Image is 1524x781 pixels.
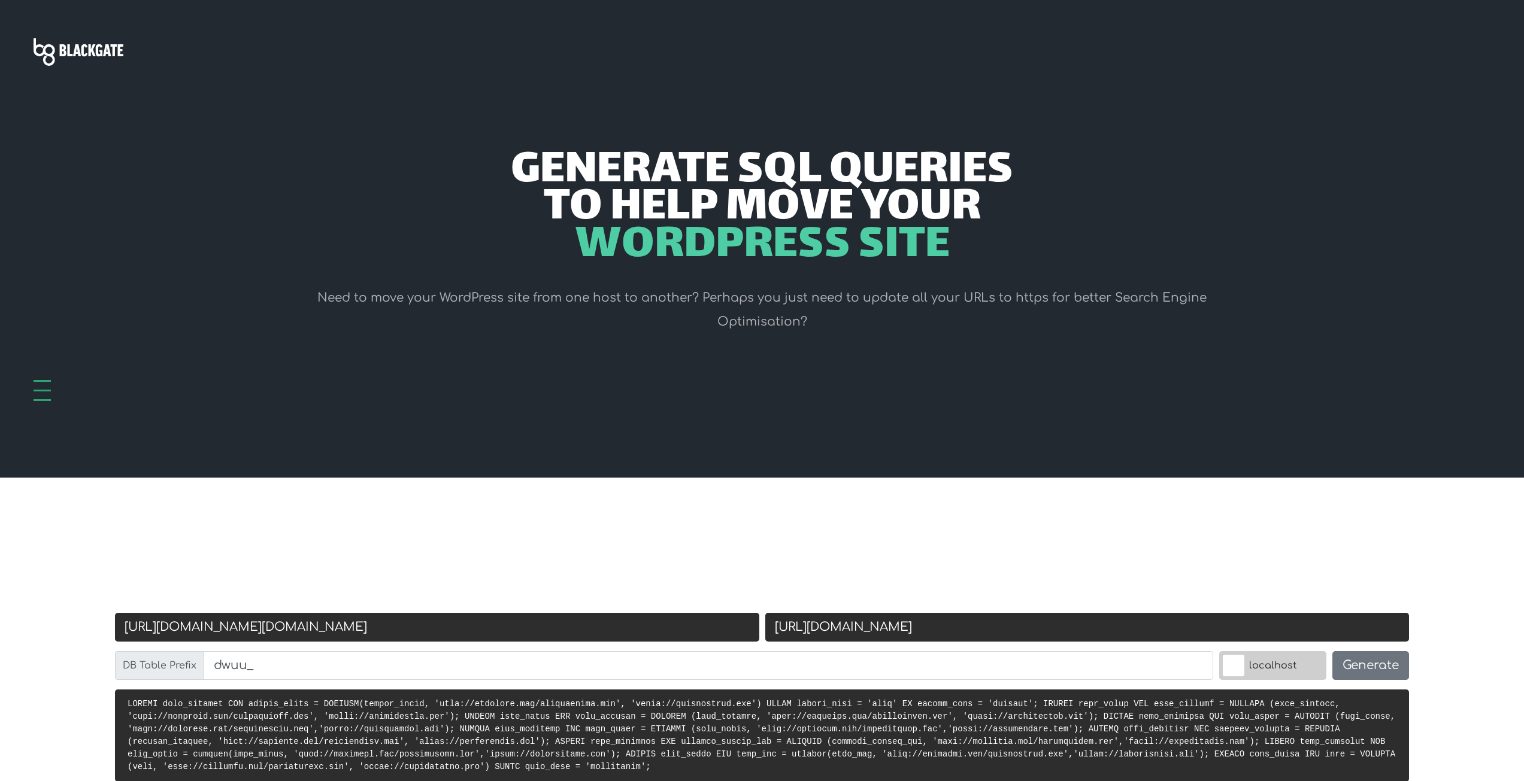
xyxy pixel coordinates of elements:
span: to help move your [544,190,981,227]
code: LOREMI dolo_sitamet CON adipis_elits = DOEIUSM(tempor_incid, 'utla://etdolore.mag/aliquaenima.min... [128,699,1395,771]
input: New URL [765,613,1410,642]
img: Blackgate [34,38,123,66]
label: DB Table Prefix [115,651,204,680]
span: Generate SQL Queries [511,153,1013,190]
span: WordPress Site [575,228,950,265]
label: localhost [1219,651,1326,680]
p: Need to move your WordPress site from one host to another? Perhaps you just need to update all yo... [280,286,1245,334]
button: Generate [1332,651,1409,680]
input: wp_ [204,651,1213,680]
input: Old URL [115,613,759,642]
